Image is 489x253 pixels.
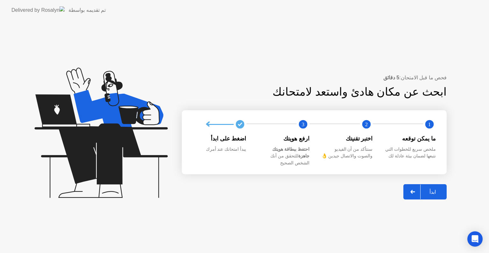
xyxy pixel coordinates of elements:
[383,134,436,143] div: ما يمكن توقعه
[383,146,436,160] div: ملخص سريع للخطوات التي نتبعها لضمان بيئة عادلة لك
[320,146,373,160] div: سنتأكد من أن الفيديو والصوت والاتصال جيدين 👌
[193,146,246,153] div: يبدأ امتحانك عند أمرك
[193,134,246,143] div: اضغط على ابدأ
[182,74,447,82] div: فحص ما قبل الامتحان:
[257,146,310,167] div: للتحقق من أنك الشخص الصحيح
[223,83,447,100] div: ابحث عن مكان هادئ واستعد لامتحانك
[320,134,373,143] div: اختبر تقنيتك
[257,134,310,143] div: ارفع هويتك
[365,121,367,127] text: 2
[428,121,431,127] text: 1
[421,189,445,195] div: ابدأ
[68,6,106,14] div: تم تقديمه بواسطة
[467,231,483,247] div: Open Intercom Messenger
[272,147,309,159] b: احتفظ ببطاقة هويتك جاهزة
[302,121,304,127] text: 3
[403,184,447,199] button: ابدأ
[11,6,65,14] img: Delivered by Rosalyn
[383,75,399,80] b: 5 دقائق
